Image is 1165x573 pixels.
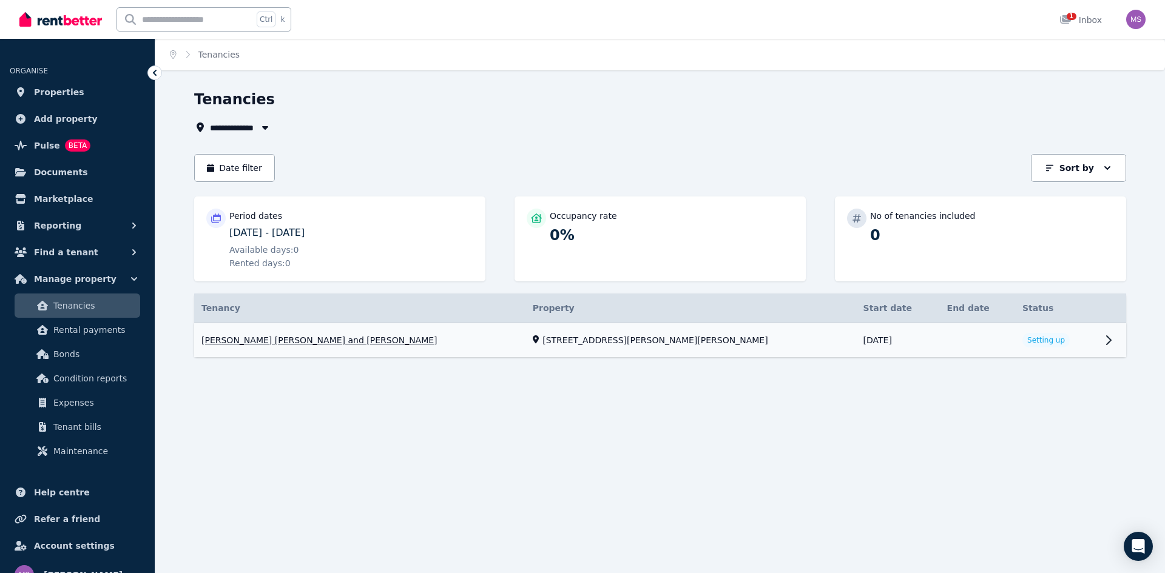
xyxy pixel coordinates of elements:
span: Properties [34,85,84,99]
p: Period dates [229,210,282,222]
a: Marketplace [10,187,145,211]
span: Documents [34,165,88,179]
span: Ctrl [257,12,275,27]
span: Tenant bills [53,420,135,434]
button: Find a tenant [10,240,145,264]
a: Condition reports [15,366,140,390]
button: Reporting [10,213,145,238]
a: Refer a friend [10,507,145,531]
nav: Breadcrumb [155,39,254,70]
span: 1 [1067,13,1076,20]
span: Find a tenant [34,245,98,260]
span: Condition reports [53,371,135,386]
span: Add property [34,112,98,126]
p: 0 [870,226,1114,245]
span: Reporting [34,218,81,233]
div: Open Intercom Messenger [1124,532,1153,561]
a: Documents [10,160,145,184]
span: Help centre [34,485,90,500]
span: Marketplace [34,192,93,206]
p: Occupancy rate [550,210,617,222]
p: [DATE] - [DATE] [229,226,473,240]
span: Refer a friend [34,512,100,526]
h1: Tenancies [194,90,275,109]
span: Manage property [34,272,116,286]
span: Account settings [34,538,115,553]
span: Pulse [34,138,60,153]
a: Add property [10,107,145,131]
div: Inbox [1059,14,1102,26]
th: End date [940,293,1015,323]
button: Manage property [10,267,145,291]
p: No of tenancies included [870,210,975,222]
a: Account settings [10,534,145,558]
span: Rented days: 0 [229,257,291,269]
a: Properties [10,80,145,104]
span: Maintenance [53,444,135,458]
th: Property [525,293,856,323]
a: PulseBETA [10,133,145,158]
img: Mohammad Sharif Khan [1126,10,1146,29]
span: Bonds [53,347,135,361]
button: Sort by [1031,154,1126,182]
span: Tenancy [201,302,240,314]
a: Bonds [15,342,140,366]
span: Rental payments [53,323,135,337]
a: Tenant bills [15,415,140,439]
span: k [280,15,285,24]
span: Available days: 0 [229,244,299,256]
a: Expenses [15,390,140,415]
span: Tenancies [198,49,240,61]
span: ORGANISE [10,67,48,75]
th: Start date [856,293,940,323]
a: Maintenance [15,439,140,463]
a: View details for Khandaker Asif Ahmed and Maliha Rahman Moly [194,323,1126,358]
span: BETA [65,139,90,152]
p: Sort by [1059,162,1094,174]
span: Tenancies [53,298,135,313]
p: 0% [550,226,794,245]
a: Rental payments [15,318,140,342]
a: Help centre [10,480,145,504]
button: Date filter [194,154,275,182]
a: Tenancies [15,293,140,318]
th: Status [1015,293,1097,323]
span: Expenses [53,395,135,410]
img: RentBetter [19,10,102,28]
